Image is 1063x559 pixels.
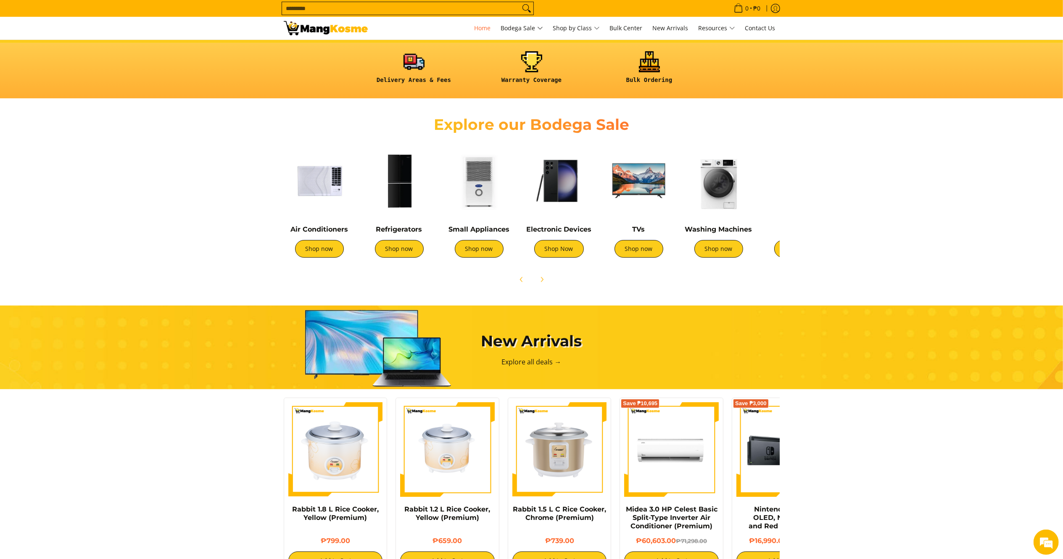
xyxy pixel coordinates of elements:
a: Shop Now [534,240,584,258]
a: Shop now [295,240,344,258]
a: <h6><strong>Warranty Coverage</strong></h6> [477,51,586,90]
h2: Explore our Bodega Sale [410,115,654,134]
a: Midea 3.0 HP Celest Basic Split-Type Inverter Air Conditioner (Premium) [626,505,717,530]
span: New Arrivals [653,24,688,32]
span: Save ₱3,000 [735,401,767,406]
a: Rabbit 1.5 L C Rice Cooker, Chrome (Premium) [513,505,606,522]
a: Contact Us [741,17,780,40]
a: Rabbit 1.8 L Rice Cooker, Yellow (Premium) [292,505,379,522]
h6: ₱60,603.00 [624,537,719,545]
img: https://mangkosme.com/products/rabbit-1-8-l-rice-cooker-yellow-class-a [288,402,383,497]
img: Small Appliances [443,145,515,216]
button: Search [520,2,533,15]
a: Bulk Center [606,17,647,40]
a: Air Conditioners [290,225,348,233]
img: Midea 3.0 HP Celest Basic Split-Type Inverter Air Conditioner (Premium) [624,402,719,497]
span: • [731,4,763,13]
img: Refrigerators [364,145,435,216]
a: Nintendo Switch OLED, Neon Blue and Red (Premium) [749,505,818,530]
span: ₱0 [752,5,762,11]
a: Shop now [615,240,663,258]
a: Shop now [774,240,823,258]
h6: ₱799.00 [288,537,383,545]
img: Mang Kosme: Your Home Appliances Warehouse Sale Partner! [284,21,368,35]
img: TVs [603,145,675,216]
a: Shop now [455,240,504,258]
h6: ₱739.00 [512,537,607,545]
a: Electronic Devices [526,225,591,233]
img: Electronic Devices [523,145,595,216]
a: <h6><strong>Delivery Areas & Fees</strong></h6> [359,51,469,90]
a: Shop now [694,240,743,258]
img: Cookers [763,145,834,216]
del: ₱71,298.00 [676,538,707,544]
h6: ₱659.00 [400,537,495,545]
img: Air Conditioners [284,145,355,216]
a: <h6><strong>Bulk Ordering</strong></h6> [595,51,704,90]
span: 0 [744,5,750,11]
span: Home [475,24,491,32]
img: rabbit-1.2-liter-rice-cooker-yellow-full-view-mang-kosme [400,402,495,497]
a: Rabbit 1.2 L Rice Cooker, Yellow (Premium) [404,505,490,522]
img: Washing Machines [683,145,754,216]
a: Bodega Sale [497,17,547,40]
a: TVs [633,225,645,233]
a: Refrigerators [376,225,422,233]
span: Save ₱10,695 [623,401,657,406]
span: Resources [699,23,735,34]
a: Home [470,17,495,40]
a: Small Appliances [448,225,509,233]
img: https://mangkosme.com/products/rabbit-1-5-l-c-rice-cooker-chrome-class-a [512,402,607,497]
button: Next [533,270,551,289]
h6: ₱16,990.00 [736,537,831,545]
a: Explore all deals → [502,357,562,367]
button: Previous [512,270,531,289]
span: Contact Us [745,24,775,32]
img: New Arrivals [251,306,489,390]
span: Bodega Sale [501,23,543,34]
img: nintendo-switch-with-joystick-and-dock-full-view-mang-kosme [736,402,831,497]
nav: Main Menu [376,17,780,40]
span: Shop by Class [553,23,600,34]
a: Washing Machines [685,225,752,233]
a: Shop now [375,240,424,258]
a: Resources [694,17,739,40]
a: New Arrivals [649,17,693,40]
a: Shop by Class [549,17,604,40]
span: Bulk Center [610,24,643,32]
